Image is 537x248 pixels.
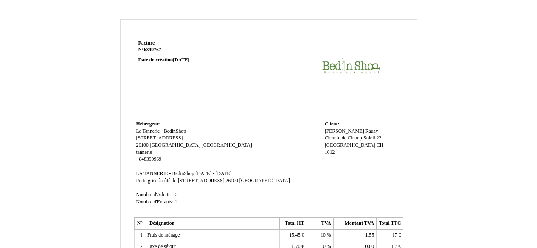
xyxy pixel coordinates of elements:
[195,171,231,176] span: [DATE] - [DATE]
[321,232,326,238] span: 10
[377,218,403,230] th: Total TTC
[136,135,183,141] span: [STREET_ADDRESS]
[239,178,290,184] span: [GEOGRAPHIC_DATA]
[136,171,194,176] span: LA TANNERIE - BedinShop
[136,142,149,148] span: 26100
[136,199,174,205] span: Nombre d'Enfants:
[377,142,383,148] span: CH
[392,232,397,238] span: 17
[134,218,145,230] th: N°
[138,47,240,53] strong: N°
[202,142,252,148] span: [GEOGRAPHIC_DATA]
[144,47,161,53] span: 6399767
[377,229,403,241] td: €
[147,232,180,238] span: Frais de ménage
[279,229,306,241] td: €
[136,150,152,155] span: tannerie
[136,128,186,134] span: La Tannerie - BedinShop
[325,121,339,127] span: Client:
[306,218,333,230] th: TVA
[226,178,238,184] span: 26100
[325,150,335,155] span: 1012
[175,199,177,205] span: 1
[173,57,189,63] span: [DATE]
[136,178,225,184] span: Porte grise à côté du [STREET_ADDRESS]
[136,192,174,198] span: Nombre d'Adultes:
[279,218,306,230] th: Total HT
[365,232,374,238] span: 1.55
[306,229,333,241] td: %
[365,128,378,134] span: Rauzy
[325,128,364,134] span: [PERSON_NAME]
[138,57,190,63] strong: Date de création
[136,156,138,162] span: -
[175,192,177,198] span: 2
[138,40,155,46] span: Facture
[134,229,145,241] td: 1
[136,121,161,127] span: Hebergeur:
[139,156,161,162] span: 848390969
[145,218,279,230] th: Désignation
[289,232,300,238] span: 15.45
[325,142,375,148] span: [GEOGRAPHIC_DATA]
[333,218,376,230] th: Montant TVA
[307,40,401,103] img: logo
[325,135,381,141] span: Chemin de Champ-Soleil 22
[150,142,200,148] span: [GEOGRAPHIC_DATA]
